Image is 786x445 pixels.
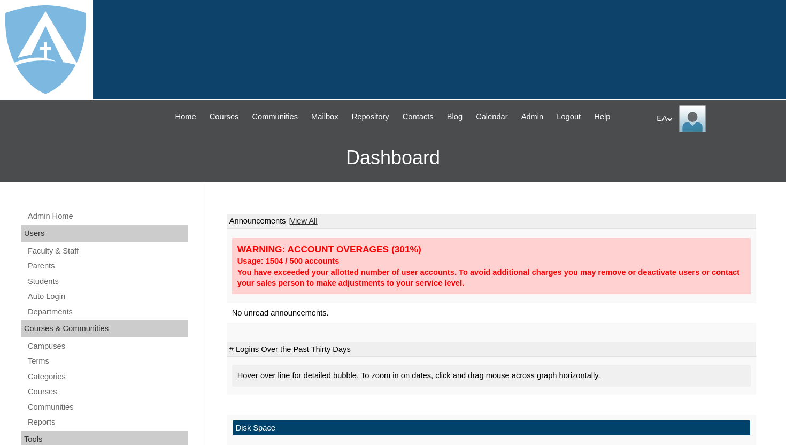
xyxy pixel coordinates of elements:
[175,111,196,123] span: Home
[233,420,750,436] td: Disk Space
[27,259,188,273] a: Parents
[476,111,507,123] span: Calendar
[397,111,439,123] a: Contacts
[657,105,775,132] div: EA
[403,111,434,123] span: Contacts
[27,275,188,288] a: Students
[679,105,706,132] img: EA Administrator
[27,401,188,414] a: Communities
[290,217,318,225] a: View All
[306,111,344,123] a: Mailbox
[210,111,239,123] span: Courses
[589,111,615,123] a: Help
[471,111,513,123] a: Calendar
[21,225,188,242] div: Users
[447,111,463,123] span: Blog
[21,320,188,337] div: Courses & Communities
[27,370,188,383] a: Categories
[27,416,188,429] a: Reports
[27,244,188,258] a: Faculty & Staff
[352,111,389,123] span: Repository
[516,111,549,123] a: Admin
[246,111,303,123] a: Communities
[227,342,756,357] td: # Logins Over the Past Thirty Days
[346,111,395,123] a: Repository
[311,111,338,123] span: Mailbox
[594,111,610,123] span: Help
[204,111,244,123] a: Courses
[551,111,586,123] a: Logout
[442,111,468,123] a: Blog
[5,134,781,182] h3: Dashboard
[5,5,86,94] img: logo-white.png
[27,290,188,303] a: Auto Login
[27,355,188,368] a: Terms
[252,111,298,123] span: Communities
[232,365,751,387] div: Hover over line for detailed bubble. To zoom in on dates, click and drag mouse across graph horiz...
[237,267,745,289] div: You have exceeded your allotted number of user accounts. To avoid additional charges you may remo...
[27,210,188,223] a: Admin Home
[170,111,202,123] a: Home
[237,243,745,256] div: WARNING: ACCOUNT OVERAGES (301%)
[27,385,188,398] a: Courses
[227,214,756,229] td: Announcements |
[27,340,188,353] a: Campuses
[557,111,581,123] span: Logout
[237,257,340,265] strong: Usage: 1504 / 500 accounts
[27,305,188,319] a: Departments
[521,111,544,123] span: Admin
[227,303,756,323] td: No unread announcements.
